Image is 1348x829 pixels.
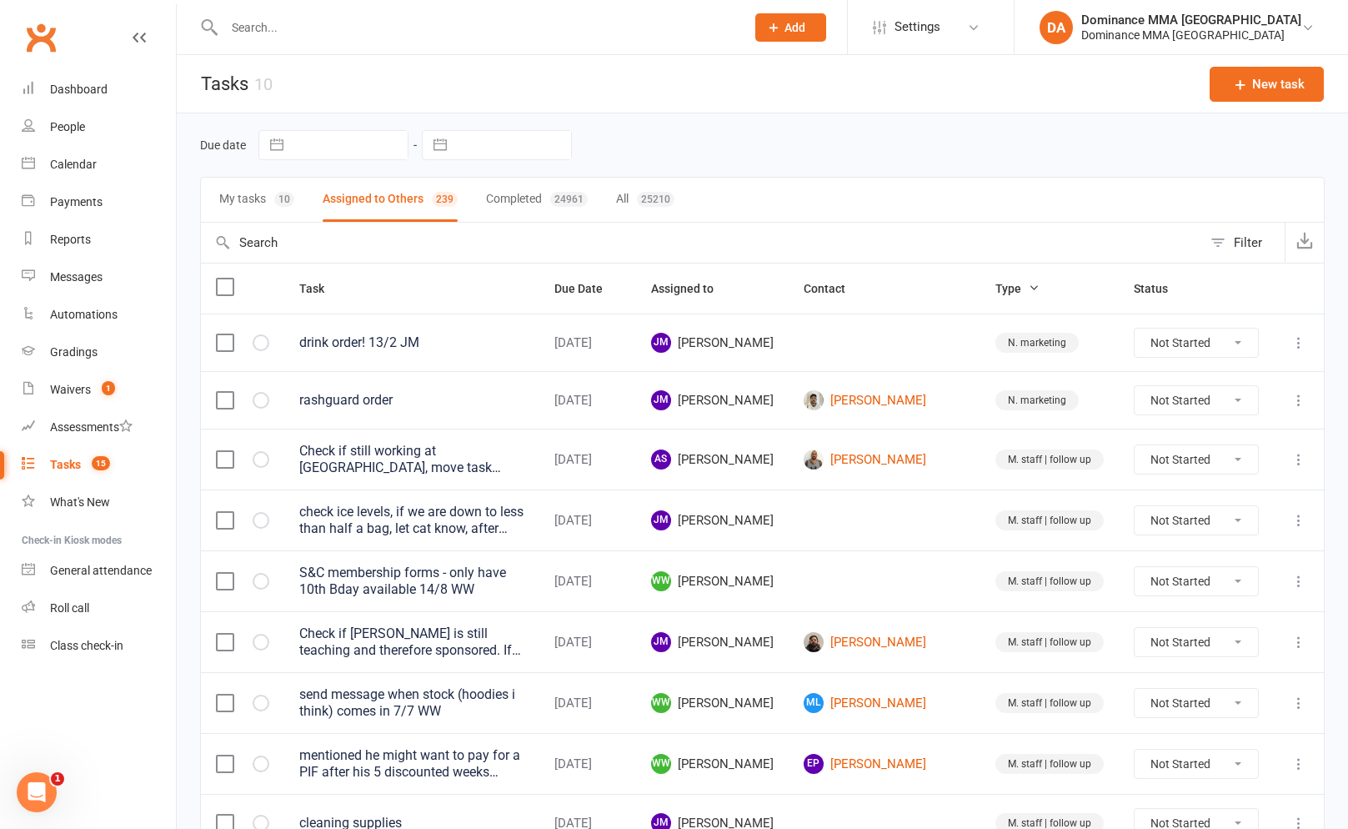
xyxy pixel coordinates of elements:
[651,510,774,530] span: [PERSON_NAME]
[201,223,1202,263] input: Search
[254,74,273,94] div: 10
[92,456,110,470] span: 15
[219,178,294,222] button: My tasks10
[554,636,621,650] div: [DATE]
[22,446,176,484] a: Tasks 15
[50,83,108,96] div: Dashboard
[1081,13,1301,28] div: Dominance MMA [GEOGRAPHIC_DATA]
[102,381,115,395] span: 1
[554,394,621,408] div: [DATE]
[651,510,671,530] span: JM
[50,383,91,396] div: Waivers
[22,552,176,590] a: General attendance kiosk mode
[50,345,98,359] div: Gradings
[804,282,864,295] span: Contact
[651,571,774,591] span: [PERSON_NAME]
[22,484,176,521] a: What's New
[804,754,965,774] a: EP[PERSON_NAME]
[22,259,176,296] a: Messages
[299,747,524,781] div: mentioned he might want to pay for a PIF after his 5 discounted weeks (seems like he's looking fo...
[804,450,965,470] a: [PERSON_NAME]
[784,21,805,34] span: Add
[554,453,621,467] div: [DATE]
[432,192,458,207] div: 239
[50,601,89,615] div: Roll call
[804,632,824,652] img: Joshua Leondaris
[651,754,774,774] span: [PERSON_NAME]
[651,450,671,470] span: AS
[995,510,1104,530] div: M. staff | follow up
[651,390,774,410] span: [PERSON_NAME]
[22,627,176,665] a: Class kiosk mode
[50,458,81,471] div: Tasks
[554,757,621,771] div: [DATE]
[1234,233,1262,253] div: Filter
[299,626,524,659] div: Check if [PERSON_NAME] is still teaching and therefore sponsored. If so push task back another 3 ...
[51,772,64,786] span: 1
[651,632,774,652] span: [PERSON_NAME]
[554,336,621,350] div: [DATE]
[1081,28,1301,43] div: Dominance MMA [GEOGRAPHIC_DATA]
[323,178,458,222] button: Assigned to Others239
[651,693,671,713] span: WW
[50,270,103,284] div: Messages
[22,334,176,371] a: Gradings
[554,575,621,589] div: [DATE]
[299,443,524,476] div: Check if still working at [GEOGRAPHIC_DATA], move task forward 6 months if so. 7.8 AS
[299,504,524,537] div: check ice levels, if we are down to less than half a bag, let cat know, after checking move task ...
[550,192,588,207] div: 24961
[50,495,110,509] div: What's New
[1134,282,1186,295] span: Status
[50,639,123,652] div: Class check-in
[995,754,1104,774] div: M. staff | follow up
[995,450,1104,470] div: M. staff | follow up
[50,195,103,209] div: Payments
[651,333,774,353] span: [PERSON_NAME]
[651,754,671,774] span: WW
[804,693,965,713] a: ML[PERSON_NAME]
[299,392,524,409] div: rashguard order
[616,178,674,222] button: All25210
[554,279,621,299] button: Due Date
[177,55,273,113] h1: Tasks
[804,632,965,652] a: [PERSON_NAME]
[50,233,91,246] div: Reports
[804,390,824,410] img: David Perez
[50,120,85,133] div: People
[1202,223,1285,263] button: Filter
[554,282,621,295] span: Due Date
[995,693,1104,713] div: M. staff | follow up
[651,571,671,591] span: WW
[299,334,524,351] div: drink order! 13/2 JM
[22,71,176,108] a: Dashboard
[22,146,176,183] a: Calendar
[995,333,1079,353] div: N. marketing
[554,514,621,528] div: [DATE]
[486,178,588,222] button: Completed24961
[22,183,176,221] a: Payments
[637,192,674,207] div: 25210
[1134,279,1186,299] button: Status
[651,693,774,713] span: [PERSON_NAME]
[651,390,671,410] span: JM
[50,158,97,171] div: Calendar
[22,371,176,409] a: Waivers 1
[299,565,524,598] div: S&C membership forms - only have 10th Bday available 14/8 WW
[200,138,246,152] label: Due date
[299,282,343,295] span: Task
[651,282,732,295] span: Assigned to
[651,450,774,470] span: [PERSON_NAME]
[22,221,176,259] a: Reports
[22,409,176,446] a: Assessments
[50,308,118,321] div: Automations
[1040,11,1073,44] div: DA
[755,13,826,42] button: Add
[17,772,57,812] iframe: Intercom live chat
[804,754,824,774] span: EP
[22,590,176,627] a: Roll call
[995,279,1040,299] button: Type
[894,8,940,46] span: Settings
[274,192,294,207] div: 10
[50,564,152,577] div: General attendance
[651,333,671,353] span: JM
